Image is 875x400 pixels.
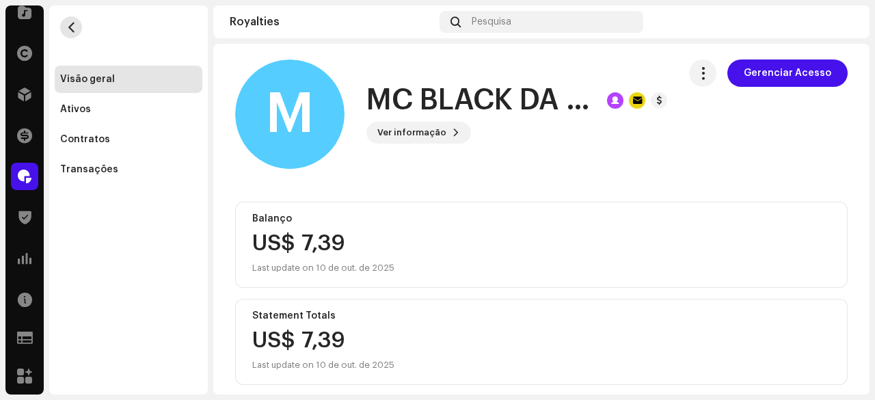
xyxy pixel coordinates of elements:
span: Ver informação [377,119,446,146]
div: Contratos [60,134,110,145]
div: M [235,59,345,169]
re-m-nav-item: Ativos [55,96,202,123]
re-o-card-value: Statement Totals [235,299,848,385]
button: Ver informação [366,122,471,144]
re-o-card-value: Balanço [235,202,848,288]
div: Statement Totals [252,310,831,321]
span: Gerenciar Acesso [744,59,831,87]
h1: MC BLACK DA PENHA [366,85,596,116]
div: Royalties [230,16,434,27]
div: Visão geral [60,74,115,85]
div: Last update on 10 de out. de 2025 [252,357,394,373]
span: Pesquisa [472,16,511,27]
re-m-nav-item: Transações [55,156,202,183]
button: Gerenciar Acesso [727,59,848,87]
div: Last update on 10 de out. de 2025 [252,260,394,276]
img: 7b092bcd-1f7b-44aa-9736-f4bc5021b2f1 [831,11,853,33]
re-m-nav-item: Visão geral [55,66,202,93]
div: Balanço [252,213,831,224]
div: Transações [60,164,118,175]
div: Ativos [60,104,91,115]
re-m-nav-item: Contratos [55,126,202,153]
